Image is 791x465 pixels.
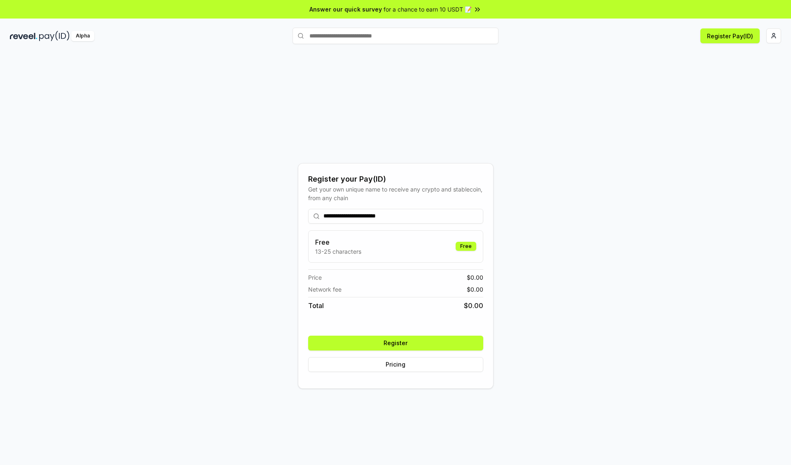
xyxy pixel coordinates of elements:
[464,301,483,311] span: $ 0.00
[308,285,342,294] span: Network fee
[384,5,472,14] span: for a chance to earn 10 USDT 📝
[467,273,483,282] span: $ 0.00
[315,247,361,256] p: 13-25 characters
[309,5,382,14] span: Answer our quick survey
[39,31,70,41] img: pay_id
[308,301,324,311] span: Total
[700,28,760,43] button: Register Pay(ID)
[10,31,37,41] img: reveel_dark
[456,242,476,251] div: Free
[71,31,94,41] div: Alpha
[308,173,483,185] div: Register your Pay(ID)
[308,357,483,372] button: Pricing
[308,185,483,202] div: Get your own unique name to receive any crypto and stablecoin, from any chain
[308,336,483,351] button: Register
[467,285,483,294] span: $ 0.00
[315,237,361,247] h3: Free
[308,273,322,282] span: Price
